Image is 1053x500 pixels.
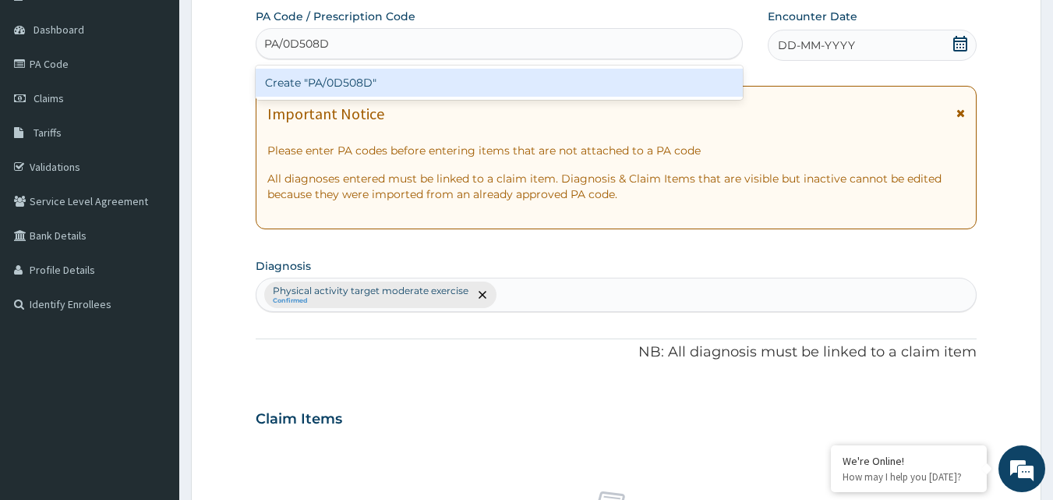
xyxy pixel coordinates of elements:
h1: Important Notice [267,105,384,122]
textarea: Type your message and hit 'Enter' [8,334,297,388]
h3: Claim Items [256,411,342,428]
div: Create "PA/0D508D" [256,69,744,97]
span: Tariffs [34,126,62,140]
p: How may I help you today? [843,470,975,484]
p: Please enter PA codes before entering items that are not attached to a PA code [267,143,966,158]
div: Chat with us now [81,87,262,108]
img: d_794563401_company_1708531726252_794563401 [29,78,63,117]
div: We're Online! [843,454,975,468]
div: Minimize live chat window [256,8,293,45]
span: Dashboard [34,23,84,37]
label: Diagnosis [256,258,311,274]
label: PA Code / Prescription Code [256,9,415,24]
p: All diagnoses entered must be linked to a claim item. Diagnosis & Claim Items that are visible bu... [267,171,966,202]
label: Encounter Date [768,9,857,24]
span: Claims [34,91,64,105]
span: DD-MM-YYYY [778,37,855,53]
span: We're online! [90,151,215,308]
p: NB: All diagnosis must be linked to a claim item [256,342,977,363]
